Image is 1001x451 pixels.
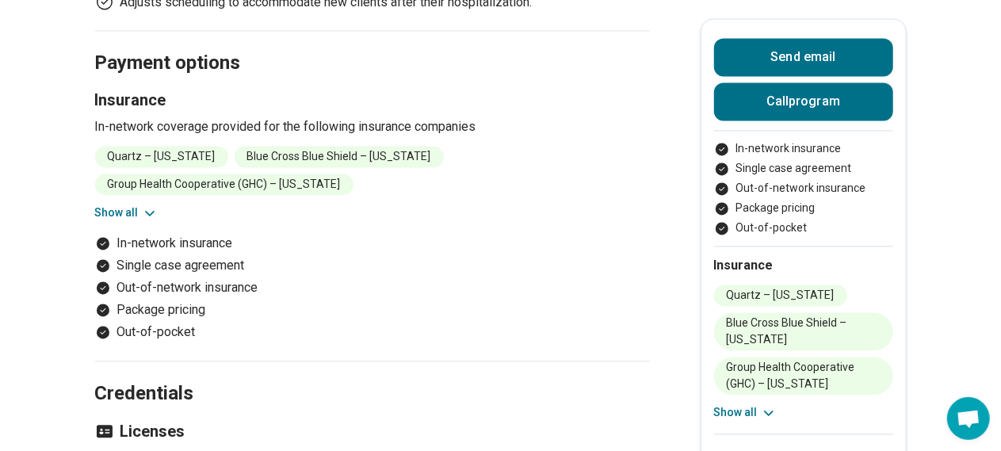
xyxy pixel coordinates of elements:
li: Single case agreement [714,161,893,178]
ul: Payment options [95,235,650,342]
div: Open chat [947,397,990,440]
button: Show all [95,205,158,222]
li: Package pricing [95,301,650,320]
h2: Credentials [95,343,650,408]
button: Callprogram [714,83,893,121]
ul: Payment options [714,141,893,237]
li: Out-of-pocket [95,323,650,342]
li: In-network insurance [714,141,893,158]
button: Show all [714,405,777,422]
h3: Insurance [95,90,650,112]
li: Out-of-network insurance [95,279,650,298]
h3: Licenses [95,421,650,443]
li: Out-of-network insurance [714,181,893,197]
h2: Insurance [714,257,893,276]
li: Package pricing [714,201,893,217]
li: Group Health Cooperative (GHC) – [US_STATE] [714,357,893,396]
li: Group Health Cooperative (GHC) – [US_STATE] [95,174,353,196]
li: Single case agreement [95,257,650,276]
li: Out-of-pocket [714,220,893,237]
li: In-network insurance [95,235,650,254]
h2: Payment options [95,13,650,78]
li: Quartz – [US_STATE] [95,147,228,168]
li: Quartz – [US_STATE] [714,285,847,307]
button: Send email [714,39,893,77]
li: Blue Cross Blue Shield – [US_STATE] [235,147,444,168]
li: Blue Cross Blue Shield – [US_STATE] [714,313,893,351]
p: In-network coverage provided for the following insurance companies [95,118,650,137]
